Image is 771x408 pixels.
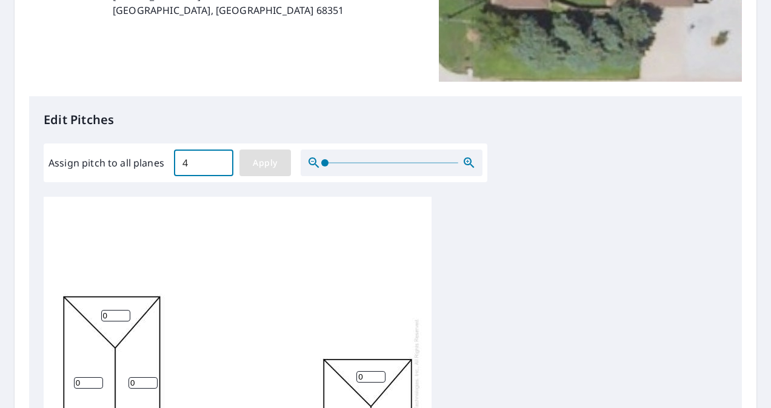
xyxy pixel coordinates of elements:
[239,150,291,176] button: Apply
[44,111,727,129] p: Edit Pitches
[249,156,281,171] span: Apply
[48,156,164,170] label: Assign pitch to all planes
[174,146,233,180] input: 00.0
